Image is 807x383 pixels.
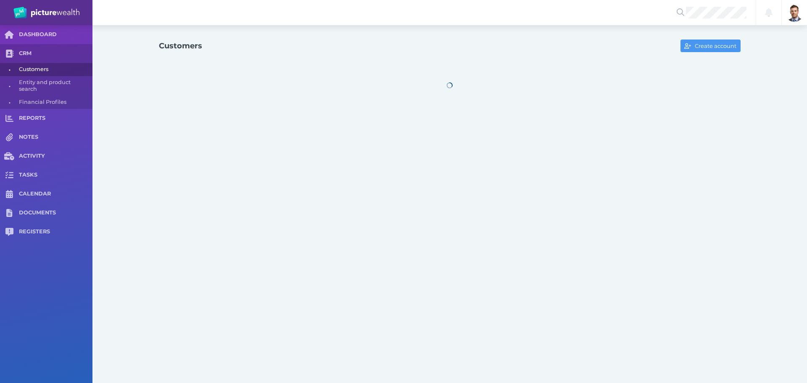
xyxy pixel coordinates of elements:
img: PW [13,7,79,18]
span: Create account [693,42,740,49]
span: CRM [19,50,92,57]
h1: Customers [159,41,202,50]
span: NOTES [19,134,92,141]
span: Financial Profiles [19,96,90,109]
img: Brad Bond [785,3,804,22]
span: REPORTS [19,115,92,122]
button: Create account [680,40,741,52]
span: TASKS [19,172,92,179]
span: DOCUMENTS [19,209,92,217]
span: Customers [19,63,90,76]
span: ACTIVITY [19,153,92,160]
span: REGISTERS [19,228,92,235]
span: DASHBOARD [19,31,92,38]
span: Entity and product search [19,76,90,96]
span: CALENDAR [19,190,92,198]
